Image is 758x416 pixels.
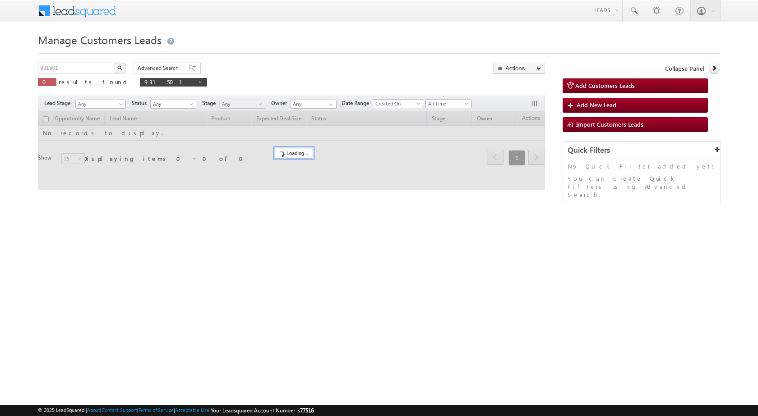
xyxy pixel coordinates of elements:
[493,63,545,74] button: Actions
[211,407,314,414] span: Your Leadsquared Account Number is
[138,64,181,72] span: Advanced Search
[42,78,52,86] span: 0
[87,407,100,413] a: About
[132,99,150,107] span: Status
[563,142,721,159] div: Quick Filters
[220,100,263,108] span: Any
[202,99,219,107] span: Stage
[568,174,716,199] p: You can create Quick Filters using Advanced Search.
[373,100,420,108] span: Created On
[151,100,194,108] span: Any
[291,100,337,109] input: Type to Search
[38,32,162,47] span: Manage Customers Leads
[76,100,123,108] span: Any
[568,162,716,170] p: No Quick Filter added yet!
[102,407,137,413] a: Contact Support
[144,78,194,86] span: 931501
[271,99,291,107] span: Owner
[425,99,471,108] a: All Time
[38,406,314,415] span: © 2025 LeadSquared | | | | |
[575,82,635,89] span: Add Customers Leads
[665,64,704,73] span: Collapse Panel
[324,100,336,109] a: Show All Items
[219,100,265,109] a: Any
[426,100,469,108] span: All Time
[75,100,126,109] a: Any
[576,120,643,128] span: Import Customers Leads
[117,65,122,70] img: Search
[150,100,196,109] a: Any
[342,99,373,107] span: Date Range
[275,148,313,159] div: Loading...
[44,99,74,107] span: Lead Stage
[139,407,174,413] a: Terms of Service
[59,78,130,86] span: results found
[300,407,314,414] span: 77516
[175,407,209,413] a: Acceptable Use
[373,99,423,108] a: Created On
[577,101,616,109] span: Add New Lead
